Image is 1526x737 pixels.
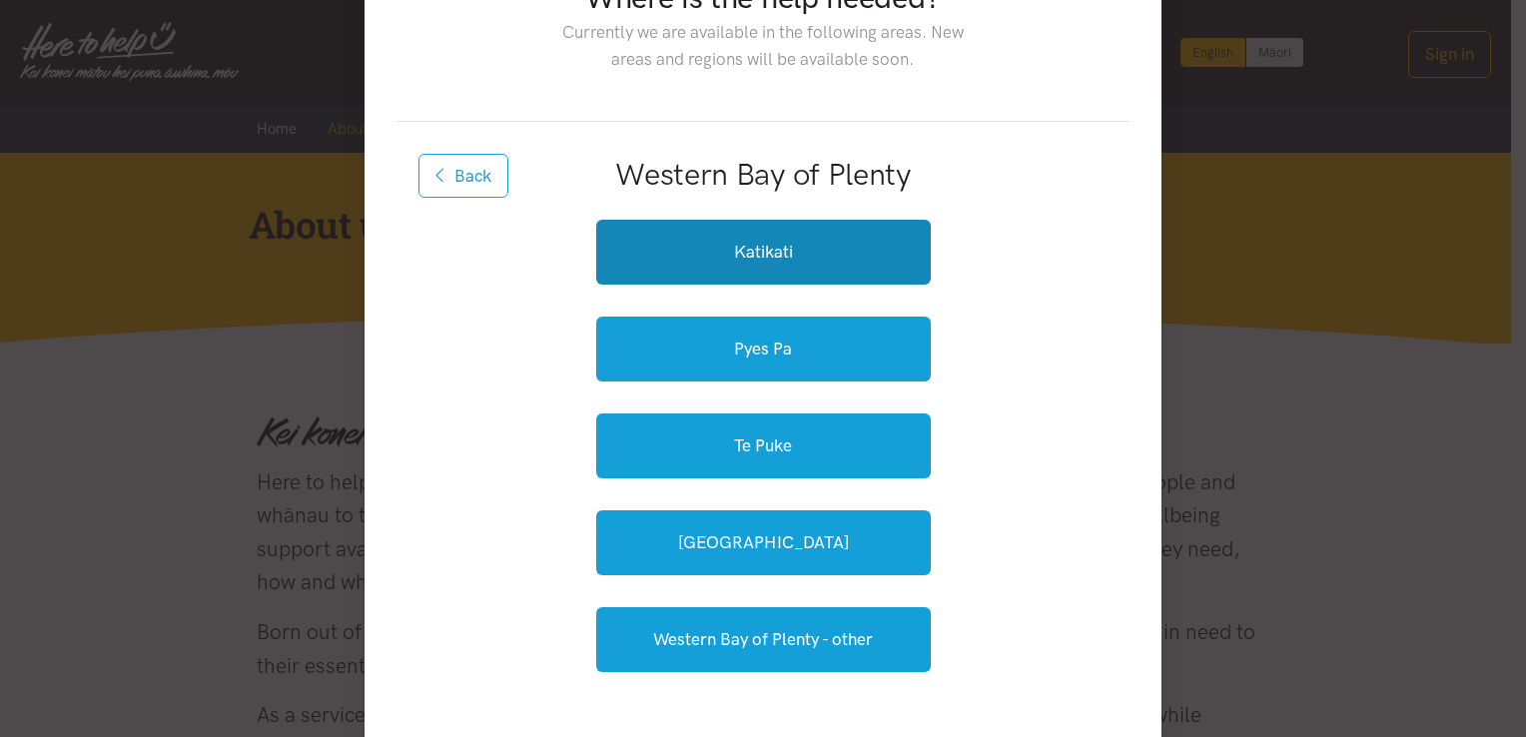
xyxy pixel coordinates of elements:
[596,220,931,285] a: Katikati
[418,154,508,198] button: Back
[596,413,931,478] a: Te Puke
[596,510,931,575] a: [GEOGRAPHIC_DATA]
[596,317,931,381] a: Pyes Pa
[596,607,931,672] a: Western Bay of Plenty - other
[428,154,1098,196] h2: Western Bay of Plenty
[546,19,979,73] p: Currently we are available in the following areas. New areas and regions will be available soon.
